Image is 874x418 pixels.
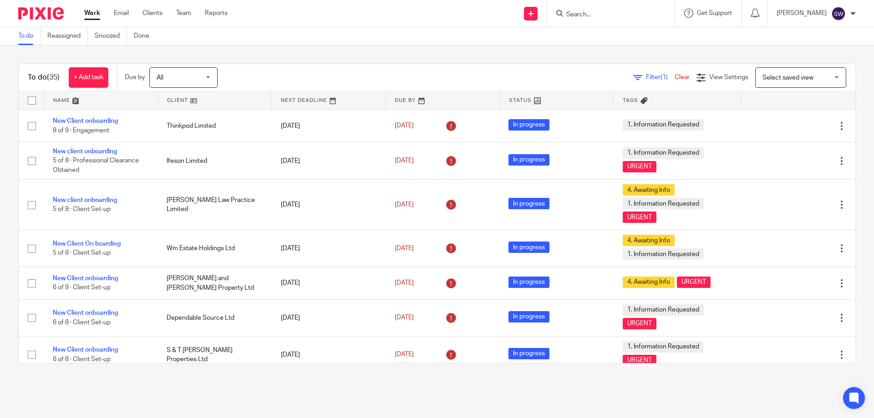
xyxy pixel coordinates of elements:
[697,10,732,16] span: Get Support
[158,180,271,230] td: [PERSON_NAME] Law Practice Limited
[623,184,675,196] span: 4. Awaiting Info
[53,118,118,124] a: New Client onboarding
[205,9,228,18] a: Reports
[157,75,163,81] span: All
[47,74,60,81] span: (35)
[272,230,386,267] td: [DATE]
[661,74,668,81] span: (1)
[395,201,414,208] span: [DATE]
[53,241,121,247] a: New Client On boarding
[53,158,139,174] span: 5 of 8 · Professional Clearance Obtained
[158,336,271,373] td: S & T [PERSON_NAME] Properties Ltd
[53,319,111,326] span: 6 of 8 · Client Set-up
[53,347,118,353] a: New Client onboarding
[125,73,145,82] p: Due by
[53,356,111,363] span: 6 of 8 · Client Set-up
[508,198,549,209] span: In progress
[623,304,704,316] span: 1. Information Requested
[508,277,549,288] span: In progress
[53,275,118,282] a: New Client onboarding
[395,280,414,286] span: [DATE]
[53,250,111,257] span: 5 of 8 · Client Set-up
[272,299,386,336] td: [DATE]
[508,154,549,166] span: In progress
[831,6,846,21] img: svg%3E
[623,119,704,131] span: 1. Information Requested
[53,206,111,213] span: 5 of 8 · Client Set-up
[623,147,704,159] span: 1. Information Requested
[142,9,163,18] a: Clients
[762,75,813,81] span: Select saved view
[646,74,675,81] span: Filter
[623,341,704,353] span: 1. Information Requested
[623,161,656,172] span: URGENT
[53,148,117,155] a: New client onboarding
[272,336,386,373] td: [DATE]
[53,310,118,316] a: New Client onboarding
[395,157,414,164] span: [DATE]
[395,352,414,358] span: [DATE]
[18,7,64,20] img: Pixie
[158,142,271,179] td: Ifeson Limited
[709,74,748,81] span: View Settings
[95,27,127,45] a: Snoozed
[508,242,549,253] span: In progress
[158,110,271,142] td: Thinkpod Limited
[508,348,549,359] span: In progress
[28,73,60,82] h1: To do
[272,267,386,299] td: [DATE]
[623,212,656,223] span: URGENT
[623,198,704,209] span: 1. Information Requested
[508,311,549,322] span: In progress
[53,197,117,203] a: New client onboarding
[158,230,271,267] td: Wm Estate Holdings Ltd
[623,277,675,288] span: 4. Awaiting Info
[158,267,271,299] td: [PERSON_NAME] and [PERSON_NAME] Property Ltd
[623,355,656,366] span: URGENT
[395,123,414,129] span: [DATE]
[176,9,191,18] a: Team
[677,277,711,288] span: URGENT
[134,27,156,45] a: Done
[53,285,111,291] span: 6 of 9 · Client Set-up
[508,119,549,131] span: In progress
[623,235,675,246] span: 4. Awaiting Info
[623,318,656,329] span: URGENT
[623,98,638,103] span: Tags
[675,74,690,81] a: Clear
[84,9,100,18] a: Work
[158,299,271,336] td: Dependable Source Ltd
[18,27,41,45] a: To do
[272,180,386,230] td: [DATE]
[272,142,386,179] td: [DATE]
[623,248,704,260] span: 1. Information Requested
[395,315,414,321] span: [DATE]
[69,67,108,88] a: + Add task
[114,9,129,18] a: Email
[395,245,414,252] span: [DATE]
[47,27,88,45] a: Reassigned
[565,11,647,19] input: Search
[272,110,386,142] td: [DATE]
[53,127,109,134] span: 8 of 9 · Engagement
[777,9,827,18] p: [PERSON_NAME]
